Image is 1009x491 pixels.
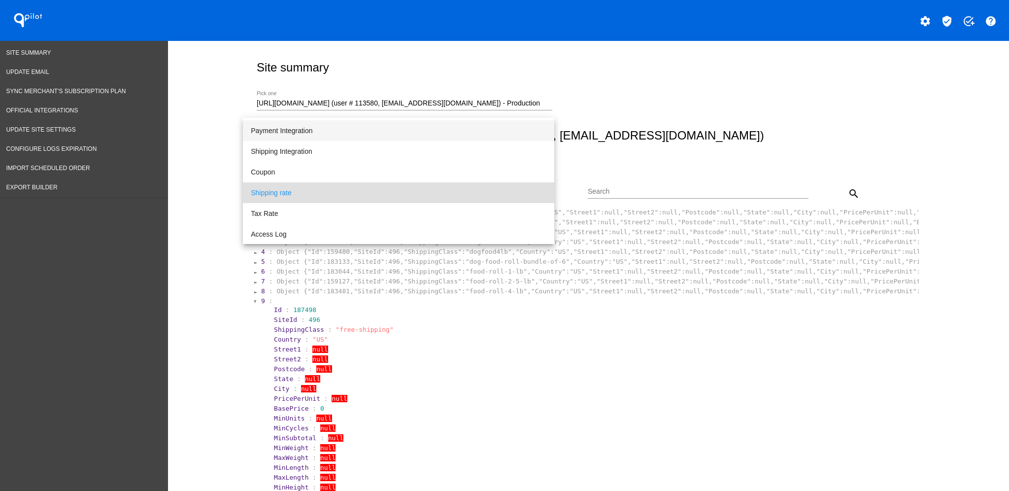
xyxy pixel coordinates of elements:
[251,182,546,203] span: Shipping rate
[251,162,546,182] span: Coupon
[251,203,546,224] span: Tax Rate
[251,120,546,141] span: Payment Integration
[251,141,546,162] span: Shipping Integration
[251,224,546,245] span: Access Log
